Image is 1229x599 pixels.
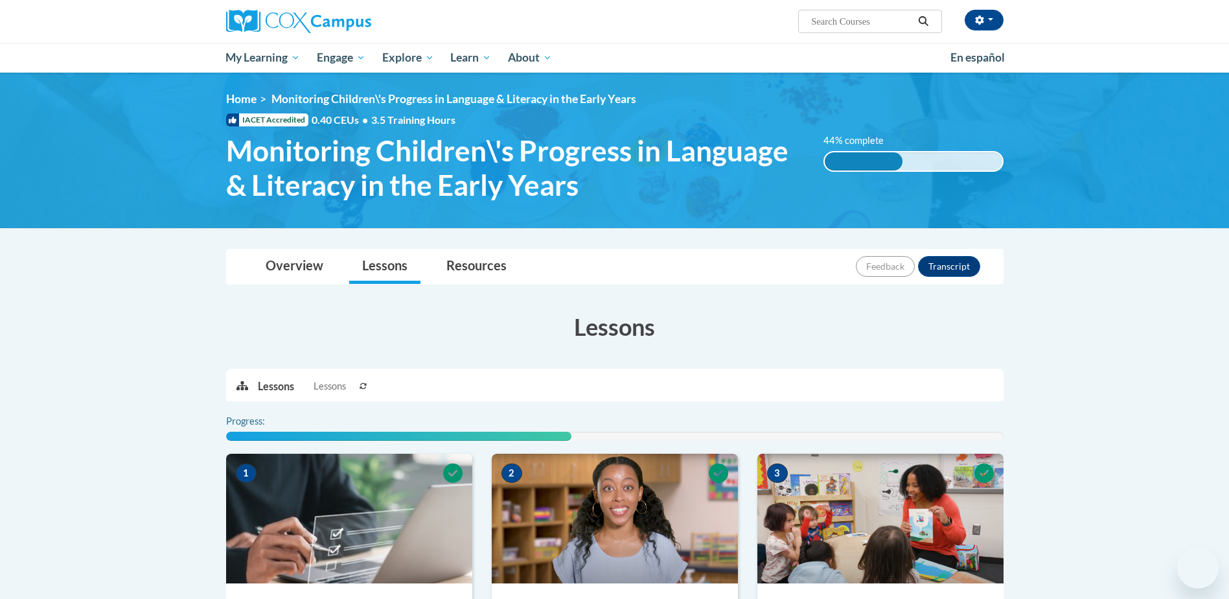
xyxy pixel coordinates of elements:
span: Engage [317,50,365,65]
label: 44% complete [823,134,898,148]
a: Home [226,92,257,106]
label: Progress: [226,414,301,429]
iframe: Button to launch messaging window [1177,547,1219,589]
img: Course Image [492,454,738,583]
span: En español [950,51,1005,64]
a: Explore [374,43,442,73]
a: En español [942,44,1013,71]
img: Course Image [757,454,1004,583]
span: Learn [450,50,491,65]
span: 1 [236,464,257,483]
span: 0.40 CEUs [312,113,371,127]
img: Cox Campus [226,10,371,33]
span: Lessons [314,379,346,393]
span: 3 [767,464,788,483]
button: Search [913,14,933,29]
span: Monitoring Children\'s Progress in Language & Literacy in the Early Years [271,92,636,106]
span: About [508,50,552,65]
span: IACET Accredited [226,113,308,126]
a: Learn [442,43,500,73]
div: 44% complete [825,152,902,170]
a: Resources [433,250,520,284]
img: Course Image [226,454,472,583]
span: Explore [382,50,434,65]
input: Search Courses [810,14,913,29]
span: My Learning [225,50,300,65]
span: Monitoring Children\'s Progress in Language & Literacy in the Early Years [226,134,805,202]
a: My Learning [218,43,309,73]
a: About [500,43,560,73]
a: Engage [308,43,374,73]
button: Transcript [918,256,980,277]
p: Lessons [258,379,294,393]
span: 2 [501,464,522,483]
button: Account Settings [965,10,1004,30]
h3: Lessons [226,311,1004,343]
a: Lessons [349,250,420,284]
span: 3.5 Training Hours [371,113,455,126]
div: Main menu [207,43,1023,73]
button: Feedback [856,256,915,277]
a: Cox Campus [226,10,472,33]
span: • [362,113,368,126]
a: Overview [253,250,336,284]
